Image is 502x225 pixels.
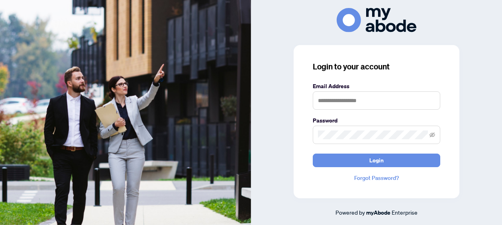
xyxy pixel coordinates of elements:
[337,8,416,32] img: ma-logo
[392,209,418,216] span: Enterprise
[313,116,440,125] label: Password
[335,209,365,216] span: Powered by
[313,174,440,182] a: Forgot Password?
[313,154,440,167] button: Login
[429,132,435,138] span: eye-invisible
[313,61,440,72] h3: Login to your account
[369,154,384,167] span: Login
[313,82,440,91] label: Email Address
[366,208,390,217] a: myAbode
